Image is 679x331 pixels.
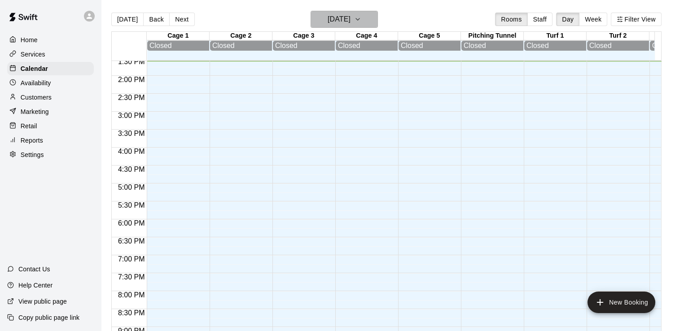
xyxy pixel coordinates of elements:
p: View public page [18,297,67,306]
div: Closed [589,42,647,50]
button: Day [556,13,579,26]
div: Closed [338,42,395,50]
h6: [DATE] [328,13,350,26]
div: Closed [275,42,333,50]
a: Home [7,33,94,47]
div: Cage 4 [335,32,398,40]
p: Help Center [18,281,53,290]
span: 8:00 PM [116,291,147,299]
button: Staff [527,13,553,26]
span: 5:30 PM [116,201,147,209]
a: Services [7,48,94,61]
span: 7:30 PM [116,273,147,281]
a: Settings [7,148,94,161]
a: Reports [7,134,94,147]
button: Week [579,13,607,26]
span: 2:30 PM [116,94,147,101]
div: Closed [212,42,270,50]
span: 3:00 PM [116,112,147,119]
p: Services [21,50,45,59]
p: Retail [21,122,37,131]
div: Turf 1 [524,32,587,40]
div: Closed [149,42,207,50]
button: Filter View [611,13,661,26]
button: Rooms [495,13,527,26]
span: 4:30 PM [116,165,147,173]
span: 6:30 PM [116,237,147,245]
a: Marketing [7,105,94,118]
span: 5:00 PM [116,183,147,191]
button: [DATE] [111,13,144,26]
div: Cage 5 [398,32,461,40]
p: Copy public page link [18,313,79,322]
p: Customers [21,93,52,102]
button: add [587,292,655,313]
p: Settings [21,150,44,159]
span: 1:30 PM [116,58,147,65]
span: 8:30 PM [116,309,147,317]
div: Closed [464,42,521,50]
div: Cage 1 [147,32,210,40]
p: Home [21,35,38,44]
div: Closed [401,42,458,50]
div: Cage 2 [210,32,272,40]
p: Marketing [21,107,49,116]
button: Back [143,13,170,26]
button: Next [169,13,194,26]
span: 4:00 PM [116,148,147,155]
span: 3:30 PM [116,130,147,137]
a: Calendar [7,62,94,75]
div: Pitching Tunnel [461,32,524,40]
p: Contact Us [18,265,50,274]
span: 7:00 PM [116,255,147,263]
div: Closed [526,42,584,50]
a: Retail [7,119,94,133]
a: Availability [7,76,94,90]
p: Availability [21,78,51,87]
button: [DATE] [311,11,378,28]
div: Cage 3 [272,32,335,40]
p: Reports [21,136,43,145]
span: 6:00 PM [116,219,147,227]
span: 2:00 PM [116,76,147,83]
a: Customers [7,91,94,104]
div: Turf 2 [587,32,649,40]
p: Calendar [21,64,48,73]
